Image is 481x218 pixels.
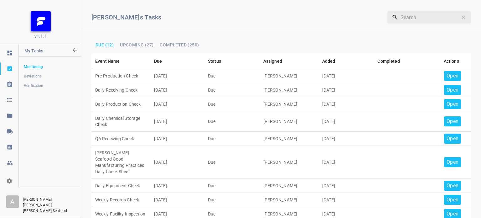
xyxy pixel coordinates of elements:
[91,132,150,146] td: QA Receiving Check
[322,57,344,65] span: Added
[447,196,458,204] p: Open
[204,97,260,111] td: Due
[95,57,120,65] div: Event Name
[93,41,116,49] button: Due (12)
[444,181,461,191] button: Open
[204,132,260,146] td: Due
[24,82,76,89] span: Verification
[91,83,150,97] td: Daily Receiving Check
[318,193,374,207] td: [DATE]
[444,116,461,126] button: Open
[260,83,318,97] td: [PERSON_NAME]
[204,179,260,193] td: Due
[150,132,204,146] td: [DATE]
[150,83,204,97] td: [DATE]
[204,111,260,132] td: Due
[444,99,461,109] button: Open
[157,41,201,49] button: Completed (250)
[23,208,73,214] p: [PERSON_NAME] Seafood
[95,57,128,65] span: Event Name
[260,132,318,146] td: [PERSON_NAME]
[24,44,71,59] p: My Tasks
[24,73,76,79] span: Deviations
[447,72,458,80] p: Open
[401,11,458,24] input: Search
[204,69,260,83] td: Due
[91,193,150,207] td: Weekly Records Check
[318,146,374,179] td: [DATE]
[318,179,374,193] td: [DATE]
[150,97,204,111] td: [DATE]
[444,195,461,205] button: Open
[150,179,204,193] td: [DATE]
[6,195,19,208] div: A
[208,57,221,65] div: Status
[444,157,461,167] button: Open
[318,97,374,111] td: [DATE]
[31,11,51,31] img: FB_Logo_Reversed_RGB_Icon.895fbf61.png
[447,210,458,218] p: Open
[447,100,458,108] p: Open
[392,14,398,20] svg: Search
[444,71,461,81] button: Open
[19,61,81,73] a: Monitoring
[120,43,153,47] span: Upcoming (27)
[377,57,400,65] div: Completed
[318,83,374,97] td: [DATE]
[91,146,150,179] td: [PERSON_NAME] Seafood Good Manufacturing Practices Daily Check Sheet
[91,179,150,193] td: Daily Equipment Check
[260,179,318,193] td: [PERSON_NAME]
[117,41,156,49] button: Upcoming (27)
[447,182,458,189] p: Open
[447,86,458,94] p: Open
[160,43,199,47] span: Completed (250)
[444,134,461,144] button: Open
[91,12,338,22] h6: [PERSON_NAME]'s Tasks
[34,33,47,39] span: v1.1.1
[204,193,260,207] td: Due
[91,97,150,111] td: Daily Production Check
[447,135,458,142] p: Open
[260,69,318,83] td: [PERSON_NAME]
[322,57,335,65] div: Added
[23,197,75,208] p: [PERSON_NAME] [PERSON_NAME]
[447,118,458,125] p: Open
[263,57,290,65] span: Assigned
[91,69,150,83] td: Pre-Production Check
[208,57,229,65] span: Status
[150,146,204,179] td: [DATE]
[154,57,162,65] div: Due
[19,79,81,92] a: Verification
[318,111,374,132] td: [DATE]
[447,158,458,166] p: Open
[263,57,282,65] div: Assigned
[444,85,461,95] button: Open
[260,146,318,179] td: [PERSON_NAME]
[150,69,204,83] td: [DATE]
[204,83,260,97] td: Due
[318,69,374,83] td: [DATE]
[377,57,408,65] span: Completed
[260,111,318,132] td: [PERSON_NAME]
[260,193,318,207] td: [PERSON_NAME]
[96,43,114,47] span: Due (12)
[150,111,204,132] td: [DATE]
[204,146,260,179] td: Due
[24,64,76,70] span: Monitoring
[318,132,374,146] td: [DATE]
[91,111,150,132] td: Daily Chemical Storage Check
[150,193,204,207] td: [DATE]
[154,57,170,65] span: Due
[260,97,318,111] td: [PERSON_NAME]
[19,70,81,82] a: Deviations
